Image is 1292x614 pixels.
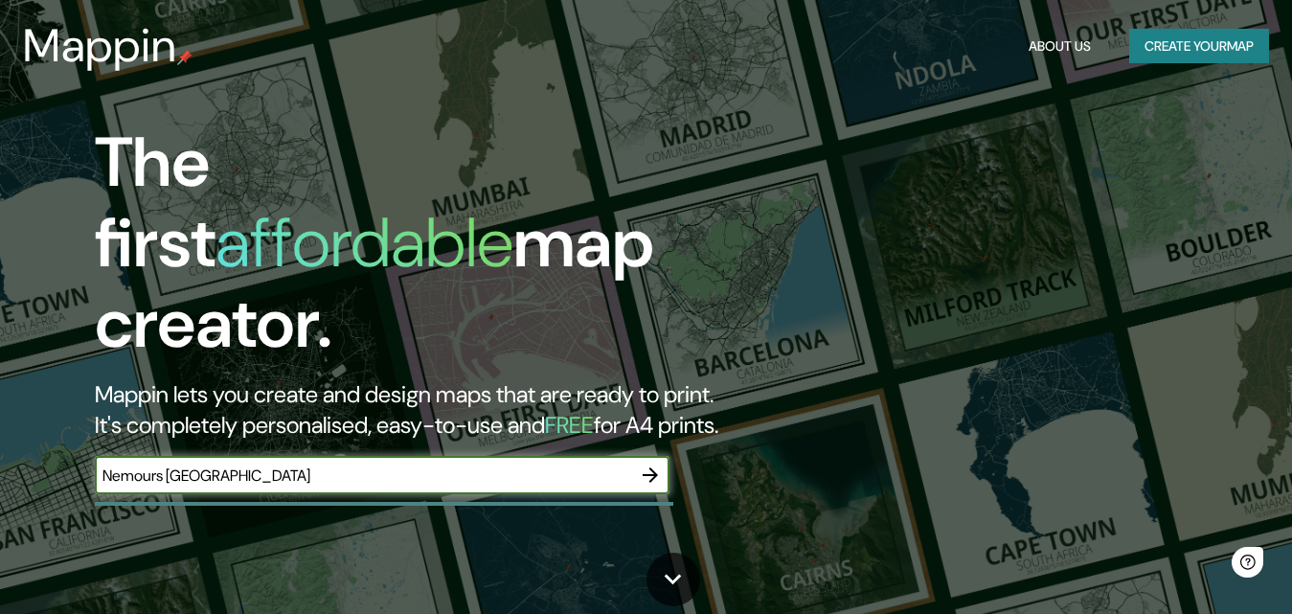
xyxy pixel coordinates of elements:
input: Choose your favourite place [95,465,631,487]
h2: Mappin lets you create and design maps that are ready to print. It's completely personalised, eas... [95,379,741,441]
h1: affordable [215,198,513,287]
h1: The first map creator. [95,123,741,379]
h5: FREE [545,410,594,440]
button: About Us [1021,29,1099,64]
button: Create yourmap [1129,29,1269,64]
h3: Mappin [23,19,177,73]
img: mappin-pin [177,50,193,65]
iframe: Help widget launcher [1122,539,1271,593]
